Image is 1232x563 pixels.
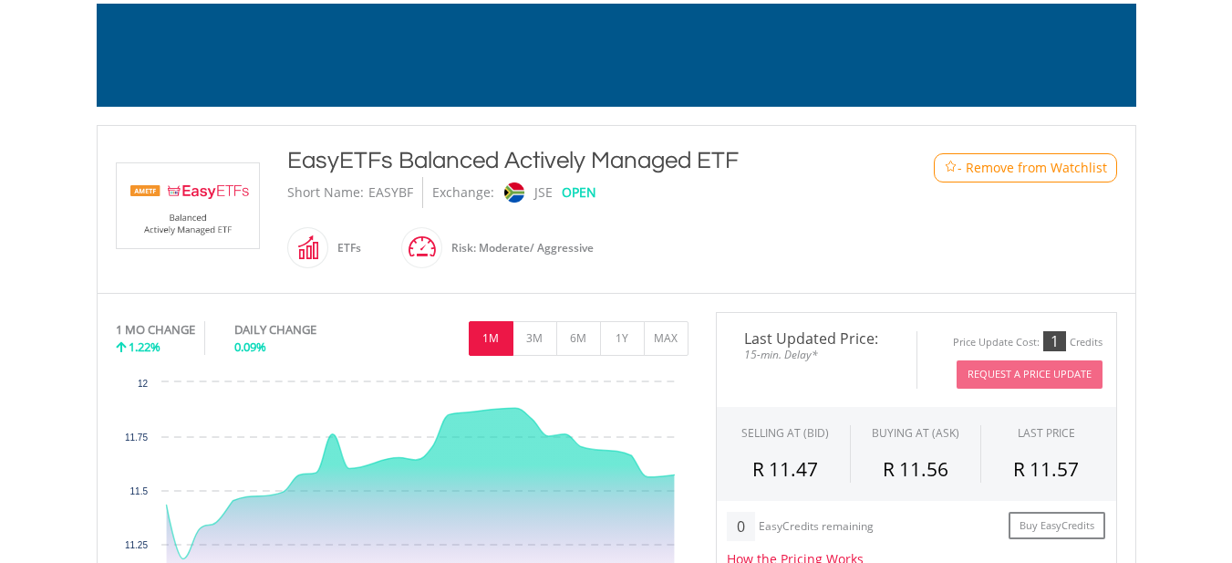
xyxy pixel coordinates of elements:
span: R 11.56 [883,456,948,482]
button: MAX [644,321,688,356]
div: LAST PRICE [1018,425,1075,441]
div: EASYBF [368,177,413,208]
text: 11.5 [129,486,148,496]
button: 3M [512,321,557,356]
span: R 11.47 [752,456,818,482]
button: 6M [556,321,601,356]
span: R 11.57 [1013,456,1079,482]
div: 0 [727,512,755,541]
div: Price Update Cost: [953,336,1040,349]
div: 1 MO CHANGE [116,321,195,339]
div: EasyETFs Balanced Actively Managed ETF [287,144,860,177]
text: 11.75 [124,433,147,443]
button: 1Y [600,321,645,356]
button: Watchlist - Remove from Watchlist [934,153,1117,182]
span: 0.09% [234,339,266,355]
span: 1.22% [129,339,160,355]
img: EasyMortage Promotion Banner [97,4,1136,107]
div: DAILY CHANGE [234,321,378,339]
div: ETFs [328,226,361,270]
div: Exchange: [432,177,494,208]
button: Request A Price Update [957,360,1103,389]
text: 12 [137,379,148,389]
div: 1 [1043,331,1066,351]
span: BUYING AT (ASK) [872,425,959,441]
text: 11.25 [124,540,147,550]
div: Risk: Moderate/ Aggressive [442,226,594,270]
span: Last Updated Price: [730,331,903,346]
div: Credits [1070,336,1103,349]
div: Short Name: [287,177,364,208]
span: 15-min. Delay* [730,346,903,363]
div: OPEN [562,177,596,208]
a: Buy EasyCredits [1009,512,1105,540]
button: 1M [469,321,513,356]
img: jse.png [503,182,523,203]
div: SELLING AT (BID) [741,425,829,441]
div: JSE [534,177,553,208]
div: EasyCredits remaining [759,520,874,536]
img: Watchlist [944,161,958,174]
span: - Remove from Watchlist [958,159,1107,177]
img: EQU.ZA.EASYBF.png [119,163,256,248]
